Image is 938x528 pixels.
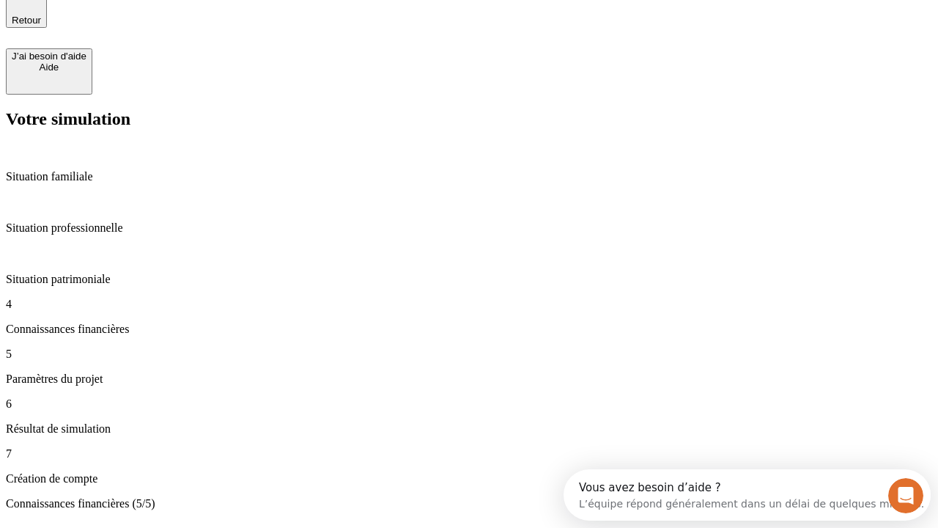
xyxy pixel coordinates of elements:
div: J’ai besoin d'aide [12,51,86,62]
button: J’ai besoin d'aideAide [6,48,92,95]
p: Connaissances financières (5/5) [6,497,932,510]
span: Retour [12,15,41,26]
p: Paramètres du projet [6,373,932,386]
p: Situation patrimoniale [6,273,932,286]
div: Vous avez besoin d’aide ? [15,12,361,24]
div: Aide [12,62,86,73]
div: Ouvrir le Messenger Intercom [6,6,404,46]
div: L’équipe répond généralement dans un délai de quelques minutes. [15,24,361,40]
iframe: Intercom live chat [888,478,923,513]
p: Création de compte [6,472,932,485]
p: 7 [6,447,932,461]
p: Connaissances financières [6,323,932,336]
p: Situation familiale [6,170,932,183]
iframe: Intercom live chat discovery launcher [564,469,931,521]
p: Résultat de simulation [6,422,932,436]
p: 5 [6,348,932,361]
p: 6 [6,397,932,411]
p: Situation professionnelle [6,221,932,235]
h2: Votre simulation [6,109,932,129]
p: 4 [6,298,932,311]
